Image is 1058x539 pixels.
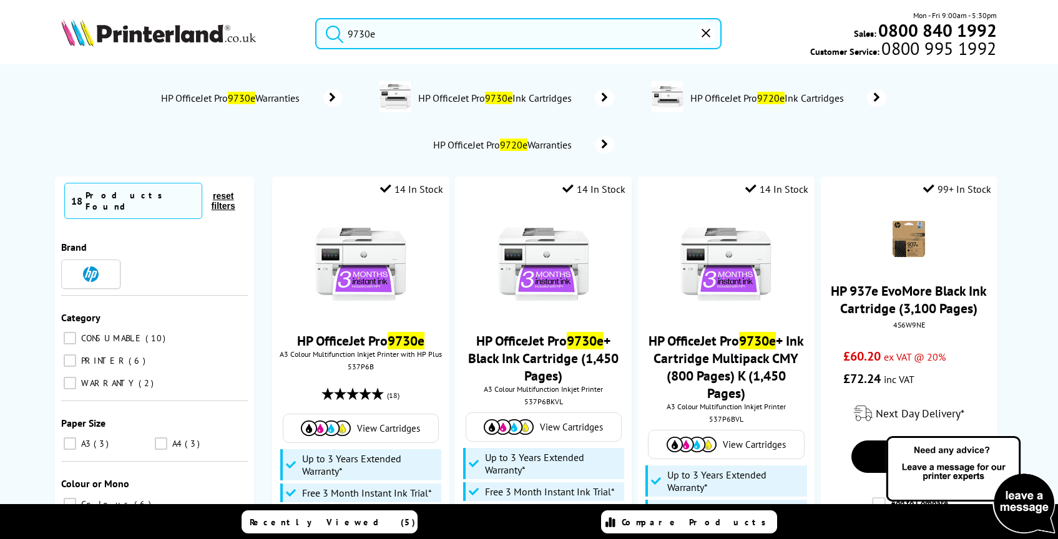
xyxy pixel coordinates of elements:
[872,497,948,521] label: Add to Compare
[810,42,996,57] span: Customer Service:
[432,138,577,151] span: HP OfficeJet Pro Warranties
[417,92,577,104] span: HP OfficeJet Pro Ink Cartridges
[652,81,683,112] img: 53N95B-deptimage.jpg
[417,81,614,115] a: HP OfficeJet Pro9730eInk Cartridges
[567,332,604,349] mark: 9730e
[647,414,805,424] div: 537P6BVL
[139,377,157,389] span: 2
[473,419,615,435] a: View Cartridges
[61,417,105,429] span: Paper Size
[485,485,615,498] span: Free 3 Month Instant Ink Trial*
[883,434,1058,537] img: Open Live Chat window
[464,397,622,406] div: 537P6BKVL
[94,438,112,449] span: 3
[297,332,424,349] a: HP OfficeJet Pro9730e
[831,282,987,317] a: HP 937e EvoMore Black Ink Cartridge (3,100 Pages)
[540,421,603,433] span: View Cartridges
[667,503,797,515] span: Free 3 Month Instant Ink Trial*
[278,349,443,359] span: A3 Colour Multifunction Inkjet Printer with HP Plus
[843,348,881,364] span: £60.20
[228,92,255,104] mark: 9730e
[497,217,590,311] img: hp-officejet-pro-9730e-front-new-small.jpg
[745,183,808,195] div: 14 In Stock
[78,333,144,344] span: CONSUMABLE
[854,27,876,39] span: Sales:
[887,217,931,261] img: HP-937e-Black-Ink-Cartridge-Small.png
[689,81,886,115] a: HP OfficeJet Pro9720eInk Cartridges
[250,517,416,528] span: Recently Viewed (5)
[380,183,443,195] div: 14 In Stock
[242,510,418,533] a: Recently Viewed (5)
[432,136,614,153] a: HP OfficeJet Pro9720eWarranties
[64,377,76,389] input: WARRANTY 2
[155,437,167,450] input: A4 3
[202,190,245,211] button: reset filters
[622,517,773,528] span: Compare Products
[387,384,399,407] span: (18)
[61,311,100,324] span: Category
[357,422,420,434] span: View Cartridges
[185,438,203,449] span: 3
[78,377,137,389] span: WARRANTY
[78,498,133,510] span: Colour
[64,332,76,344] input: CONSUMABLE 10
[723,439,786,450] span: View Cartridges
[655,437,797,452] a: View Cartridges
[485,451,621,476] span: Up to 3 Years Extended Warranty*
[913,9,997,21] span: Mon - Fri 9:00am - 5:30pm
[879,42,996,54] span: 0800 995 1992
[468,332,619,384] a: HP OfficeJet Pro9730e+ Black Ink Cartridge (1,450 Pages)
[160,92,305,104] span: HP OfficeJet Pro Warranties
[64,354,76,367] input: PRINTER 6
[827,396,991,431] div: modal_delivery
[923,183,991,195] div: 99+ In Stock
[134,498,154,510] span: 6
[500,138,527,151] mark: 9720e
[145,333,169,344] span: 10
[876,24,997,36] a: 0800 840 1992
[689,92,849,104] span: HP OfficeJet Pro Ink Cartridges
[61,477,129,490] span: Colour or Mono
[843,371,881,387] span: £72.24
[302,487,432,499] span: Free 3 Month Instant Ink Trial*
[282,362,439,371] div: 537P6B
[667,437,717,452] img: Cartridges
[884,351,946,363] span: ex VAT @ 20%
[679,217,773,311] img: hp-officejet-pro-9730e-front-new-small.jpg
[739,332,776,349] mark: 9730e
[61,241,87,253] span: Brand
[78,438,92,449] span: A3
[461,384,625,394] span: A3 Colour Multifunction Inkjet Printer
[78,355,127,366] span: PRINTER
[562,183,625,195] div: 14 In Stock
[314,217,408,311] img: hp-officejet-pro-9730e-front-new-small.jpg
[485,92,512,104] mark: 9730e
[380,81,411,112] img: 537P6B%E2%80%8B-deptimage.jpg
[757,92,785,104] mark: 9720e
[851,440,966,473] a: View
[876,406,964,420] span: Next Day Delivery*
[830,320,988,329] div: 4S6W9NE
[61,19,300,49] a: Printerland Logo
[601,510,777,533] a: Compare Products
[83,266,99,282] img: HP
[64,437,76,450] input: A3 3
[301,420,351,436] img: Cartridges
[71,195,82,207] span: 18
[315,18,722,49] input: Search product or bran
[160,89,342,107] a: HP OfficeJet Pro9730eWarranties
[878,19,997,42] b: 0800 840 1992
[61,19,256,46] img: Printerland Logo
[302,452,438,477] span: Up to 3 Years Extended Warranty*
[667,469,803,493] span: Up to 3 Years Extended Warranty*
[86,190,195,212] div: Products Found
[884,373,914,386] span: inc VAT
[64,498,76,510] input: Colour 6
[129,355,149,366] span: 6
[290,420,432,436] a: View Cartridges
[644,402,808,411] span: A3 Colour Multifunction Inkjet Printer
[388,332,424,349] mark: 9730e
[649,332,804,402] a: HP OfficeJet Pro9730e+ Ink Cartridge Multipack CMY (800 Pages) K (1,450 Pages)
[484,419,534,435] img: Cartridges
[169,438,184,449] span: A4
